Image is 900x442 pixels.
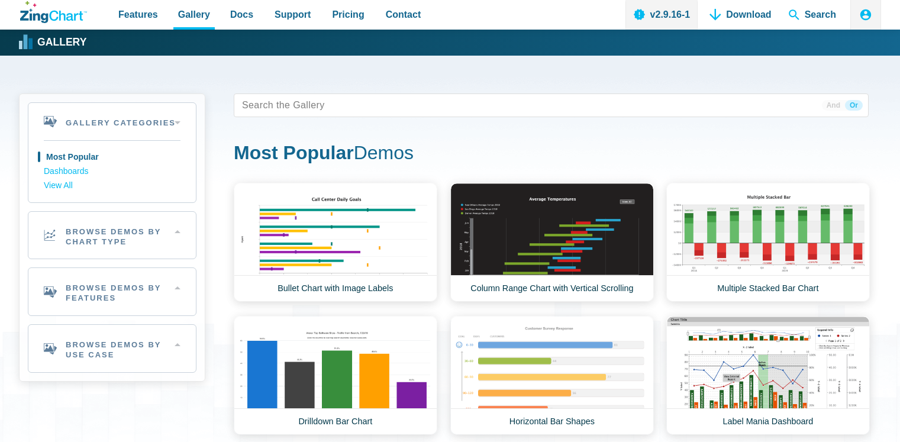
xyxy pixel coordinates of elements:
[332,7,364,22] span: Pricing
[230,7,253,22] span: Docs
[28,103,196,140] h2: Gallery Categories
[28,212,196,259] h2: Browse Demos By Chart Type
[20,34,86,51] a: Gallery
[28,268,196,315] h2: Browse Demos By Features
[28,325,196,372] h2: Browse Demos By Use Case
[37,37,86,48] strong: Gallery
[234,142,354,163] strong: Most Popular
[44,179,180,193] a: View All
[178,7,210,22] span: Gallery
[666,316,870,435] a: Label Mania Dashboard
[275,7,311,22] span: Support
[450,316,654,435] a: Horizontal Bar Shapes
[666,183,870,302] a: Multiple Stacked Bar Chart
[822,100,845,111] span: And
[44,164,180,179] a: Dashboards
[234,183,437,302] a: Bullet Chart with Image Labels
[44,150,180,164] a: Most Popular
[386,7,421,22] span: Contact
[20,1,87,23] a: ZingChart Logo. Click to return to the homepage
[234,316,437,435] a: Drilldown Bar Chart
[118,7,158,22] span: Features
[234,141,869,167] h1: Demos
[450,183,654,302] a: Column Range Chart with Vertical Scrolling
[845,100,863,111] span: Or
